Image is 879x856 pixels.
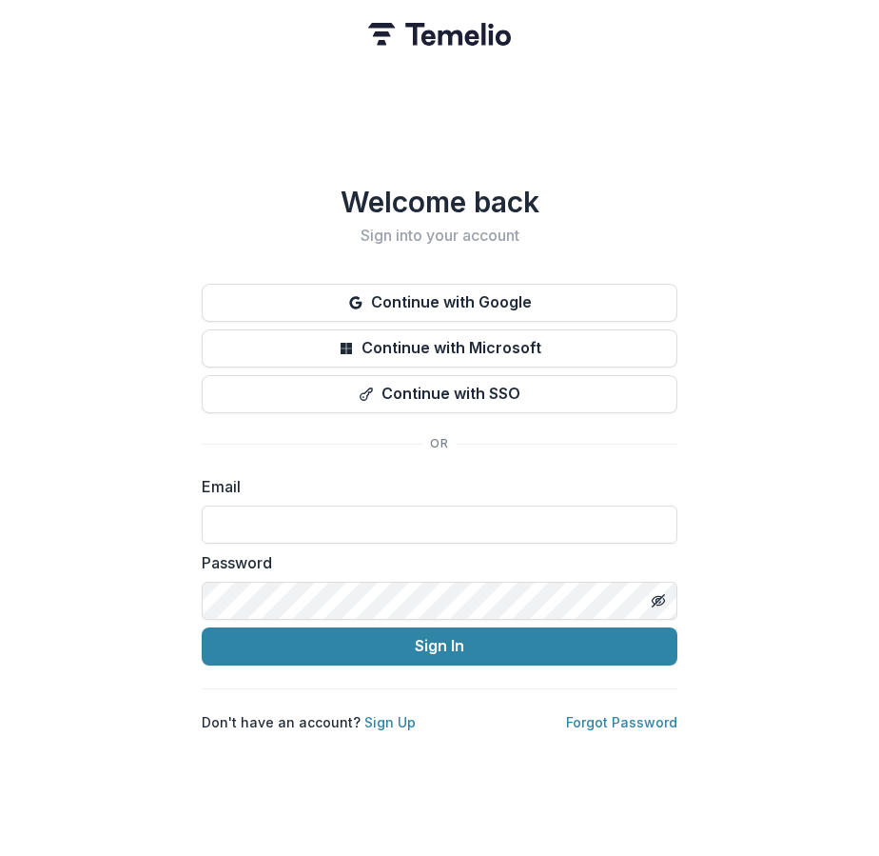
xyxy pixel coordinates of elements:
label: Password [202,551,666,574]
button: Sign In [202,627,677,666]
button: Continue with SSO [202,375,677,413]
button: Continue with Google [202,284,677,322]
label: Email [202,475,666,498]
img: Temelio [368,23,511,46]
button: Toggle password visibility [643,586,674,616]
a: Forgot Password [566,714,677,730]
p: Don't have an account? [202,712,416,732]
a: Sign Up [364,714,416,730]
button: Continue with Microsoft [202,329,677,368]
h1: Welcome back [202,185,677,219]
h2: Sign into your account [202,227,677,245]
